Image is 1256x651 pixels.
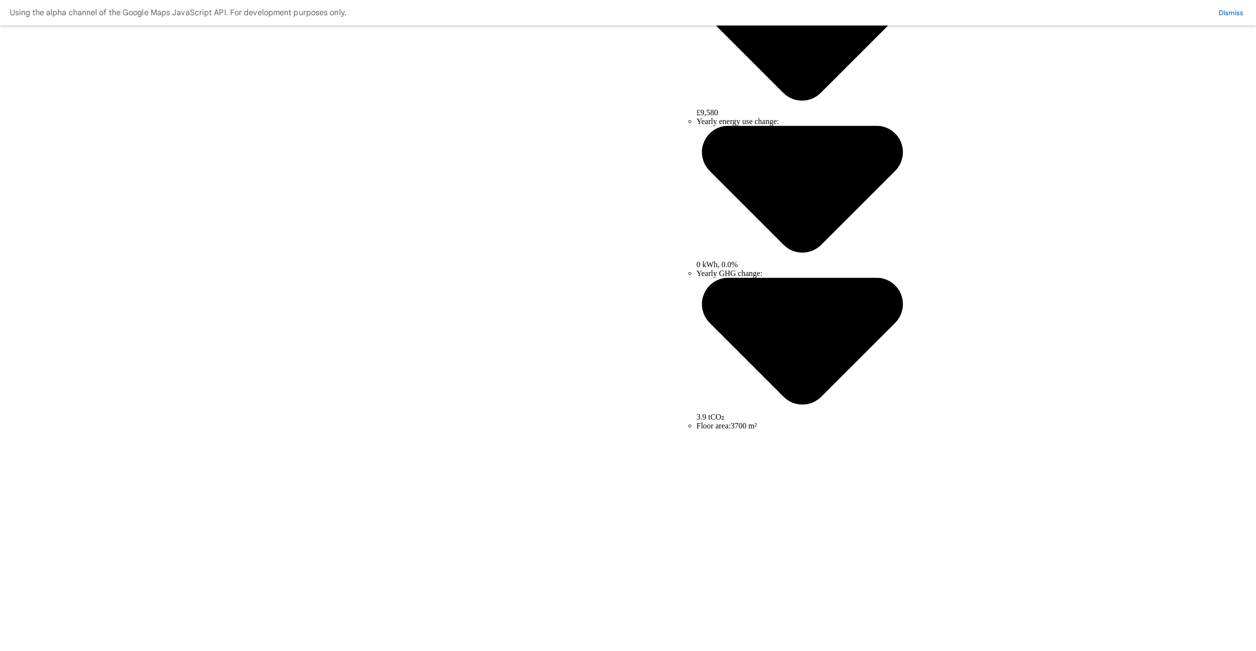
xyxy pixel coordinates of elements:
[697,269,909,422] li: Yearly GHG change:
[697,117,909,269] li: Yearly energy use change:
[697,251,909,269] span: 0 kWh, 0.0%
[697,422,909,430] li: Floor area:
[10,6,346,20] div: Using the alpha channel of the Google Maps JavaScript API. For development purposes only.
[731,422,757,430] span: 3700 m²
[697,100,909,117] span: £9,580
[697,403,909,421] span: 3.9 tCO₂
[1216,8,1246,18] button: Dismiss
